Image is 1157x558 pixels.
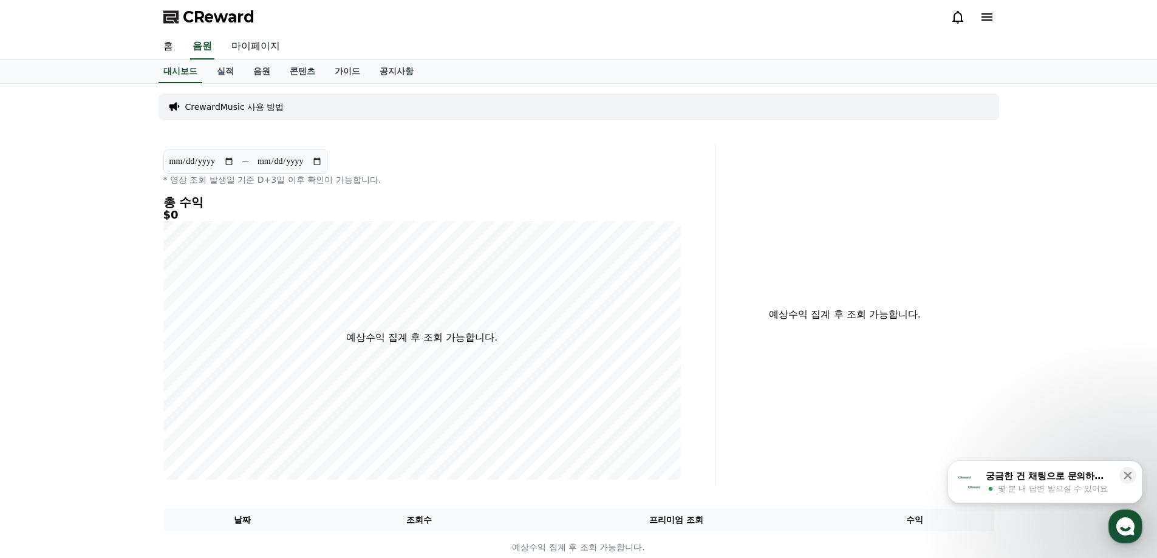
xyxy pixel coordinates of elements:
[163,509,322,531] th: 날짜
[163,209,681,221] h5: $0
[207,60,244,83] a: 실적
[190,34,214,60] a: 음원
[111,404,126,413] span: 대화
[836,509,994,531] th: 수익
[38,403,46,413] span: 홈
[163,7,254,27] a: CReward
[163,196,681,209] h4: 총 수익
[157,385,233,415] a: 설정
[370,60,423,83] a: 공지사항
[244,60,280,83] a: 음원
[185,101,284,113] a: CrewardMusic 사용 방법
[242,154,250,169] p: ~
[321,509,516,531] th: 조회수
[164,541,994,554] p: 예상수익 집계 후 조회 가능합니다.
[222,34,290,60] a: 마이페이지
[154,34,183,60] a: 홈
[159,60,202,83] a: 대시보드
[163,174,681,186] p: * 영상 조회 발생일 기준 D+3일 이후 확인이 가능합니다.
[517,509,836,531] th: 프리미엄 조회
[280,60,325,83] a: 콘텐츠
[4,385,80,415] a: 홈
[325,60,370,83] a: 가이드
[725,307,965,322] p: 예상수익 집계 후 조회 가능합니다.
[346,330,497,345] p: 예상수익 집계 후 조회 가능합니다.
[80,385,157,415] a: 대화
[188,403,202,413] span: 설정
[183,7,254,27] span: CReward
